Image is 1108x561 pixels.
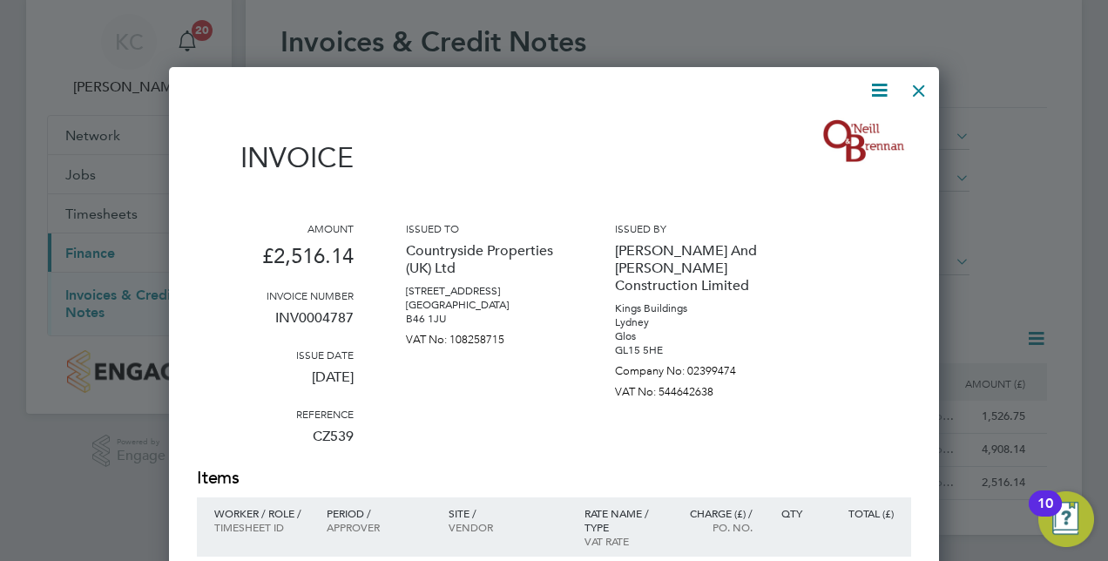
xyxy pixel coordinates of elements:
p: Total (£) [820,506,894,520]
p: VAT rate [584,534,660,548]
p: Approver [327,520,430,534]
p: Countryside Properties (UK) Ltd [406,235,563,284]
p: GL15 5HE [615,343,772,357]
p: [DATE] [197,362,354,407]
img: oneillandbrennan-logo-remittance.png [817,115,911,167]
p: [PERSON_NAME] And [PERSON_NAME] Construction Limited [615,235,772,301]
p: Glos [615,329,772,343]
p: Period / [327,506,430,520]
h3: Amount [197,221,354,235]
h1: Invoice [197,141,354,174]
p: VAT No: 544642638 [615,378,772,399]
p: [STREET_ADDRESS] [406,284,563,298]
p: Kings Buildings [615,301,772,315]
p: Rate name / type [584,506,660,534]
p: Timesheet ID [214,520,309,534]
p: VAT No: 108258715 [406,326,563,347]
p: CZ539 [197,421,354,466]
p: Charge (£) / [677,506,753,520]
p: INV0004787 [197,302,354,348]
p: Company No: 02399474 [615,357,772,378]
p: [GEOGRAPHIC_DATA] [406,298,563,312]
h2: Items [197,466,911,490]
p: £2,516.14 [197,235,354,288]
p: Po. No. [677,520,753,534]
h3: Invoice number [197,288,354,302]
p: Site / [449,506,567,520]
p: QTY [770,506,802,520]
p: Lydney [615,315,772,329]
h3: Issued to [406,221,563,235]
p: B46 1JU [406,312,563,326]
p: Vendor [449,520,567,534]
h3: Issued by [615,221,772,235]
h3: Issue date [197,348,354,362]
h3: Reference [197,407,354,421]
button: Open Resource Center, 10 new notifications [1038,491,1094,547]
p: Worker / Role / [214,506,309,520]
div: 10 [1037,504,1053,526]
